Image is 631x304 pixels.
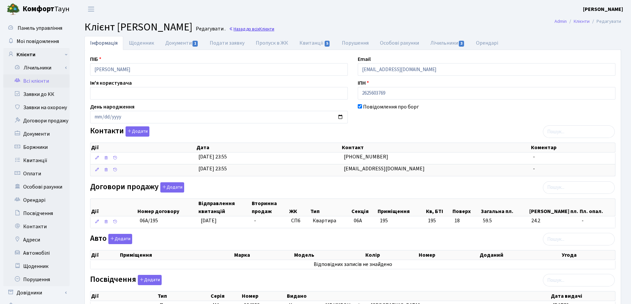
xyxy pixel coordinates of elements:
b: [PERSON_NAME] [583,6,623,13]
span: Квартира [313,217,348,225]
th: Колір [365,250,418,260]
span: [PHONE_NUMBER] [344,153,388,160]
span: 1 [192,41,198,47]
th: Номер [241,291,286,301]
th: [PERSON_NAME] пл. [529,199,579,216]
th: Угода [561,250,615,260]
a: [PERSON_NAME] [583,5,623,13]
a: Автомобілі [3,246,70,260]
span: СП6 [291,217,307,225]
th: Модель [293,250,364,260]
label: ПІБ [90,55,101,63]
a: Документи [3,127,70,141]
th: Номер [418,250,479,260]
label: Контакти [90,126,149,137]
th: Тип [310,199,350,216]
a: Квитанції [3,154,70,167]
span: Таун [23,4,70,15]
span: - [533,165,535,172]
button: Контакти [126,126,149,137]
a: Мої повідомлення [3,35,70,48]
span: 18 [454,217,478,225]
span: Мої повідомлення [17,38,59,45]
b: Комфорт [23,4,54,14]
label: Повідомлення про борг [363,103,419,111]
span: Клієнти [259,26,274,32]
span: 06А [354,217,362,224]
button: Авто [108,234,132,244]
img: logo.png [7,3,20,16]
a: Лічильники [425,36,470,50]
th: Контакт [341,143,530,152]
th: Дії [90,143,196,152]
a: Admin [554,18,567,25]
button: Переключити навігацію [83,4,99,15]
th: Дата видачі [550,291,615,301]
a: Всі клієнти [3,74,70,88]
label: ІПН [358,79,369,87]
a: Заявки до КК [3,88,70,101]
th: Кв, БТІ [425,199,452,216]
a: Щоденник [3,260,70,273]
th: Приміщення [377,199,425,216]
span: Клієнт [PERSON_NAME] [84,20,192,35]
a: Додати [107,233,132,244]
a: Пропуск в ЖК [250,36,294,50]
span: - [582,217,612,225]
a: Клієнти [574,18,590,25]
a: Додати [124,125,149,137]
th: Приміщення [119,250,234,260]
th: Поверх [452,199,480,216]
th: Видано [286,291,550,301]
label: Ім'я користувача [90,79,132,87]
span: - [254,217,256,224]
span: 24.2 [531,217,576,225]
th: Відправлення квитанцій [198,199,251,216]
span: 5 [325,41,330,47]
a: Контакти [3,220,70,233]
a: Особові рахунки [374,36,425,50]
span: [EMAIL_ADDRESS][DOMAIN_NAME] [344,165,425,172]
label: Посвідчення [90,275,162,285]
a: Інформація [84,36,123,50]
nav: breadcrumb [545,15,631,28]
th: Загальна пл. [480,199,529,216]
a: Квитанції [294,36,336,50]
th: Дата [196,143,342,152]
span: 195 [428,217,449,225]
li: Редагувати [590,18,621,25]
input: Пошук... [543,274,615,286]
label: День народження [90,103,134,111]
a: Орендарі [3,194,70,207]
a: Документи [160,36,204,50]
span: [DATE] 23:55 [198,165,227,172]
th: Дії [90,199,137,216]
a: Додати [136,274,162,285]
span: 59.5 [483,217,526,225]
th: Вторинна продаж [251,199,288,216]
span: 3 [459,41,464,47]
a: Назад до всіхКлієнти [229,26,274,32]
th: Номер договору [137,199,198,216]
th: Серія [210,291,241,301]
input: Пошук... [543,181,615,194]
td: Відповідних записів не знайдено [90,260,615,269]
label: Авто [90,234,132,244]
th: ЖК [289,199,310,216]
th: Секція [351,199,377,216]
a: Орендарі [470,36,504,50]
th: Дії [90,250,119,260]
a: Щоденник [123,36,160,50]
input: Пошук... [543,233,615,245]
a: Особові рахунки [3,180,70,194]
th: Тип [157,291,210,301]
span: Панель управління [18,24,62,32]
a: Адреси [3,233,70,246]
th: Доданий [479,250,561,260]
a: Клієнти [3,48,70,61]
a: Боржники [3,141,70,154]
a: Порушення [336,36,374,50]
label: Email [358,55,371,63]
a: Заявки на охорону [3,101,70,114]
small: Редагувати . [194,26,226,32]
